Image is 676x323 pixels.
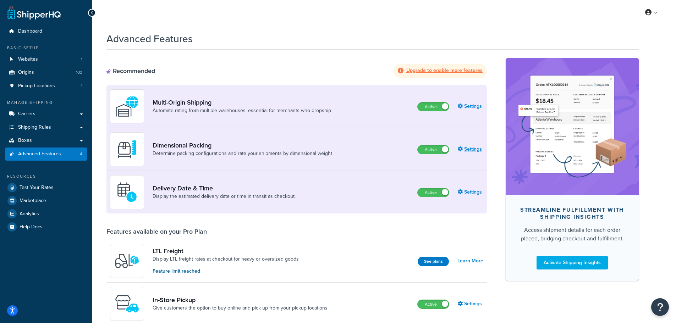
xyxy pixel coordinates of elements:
a: Help Docs [5,221,87,233]
span: 1 [81,56,82,62]
a: Dashboard [5,25,87,38]
img: WatD5o0RtDAAAAAElFTkSuQmCC [115,94,139,119]
div: Manage Shipping [5,100,87,106]
strong: Upgrade to enable more features [406,67,483,74]
div: Recommended [106,67,155,75]
div: Features available on your Pro Plan [106,228,207,235]
span: Dashboard [18,28,42,34]
label: Active [418,188,449,197]
button: Open Resource Center [651,298,669,316]
span: Origins [18,69,34,76]
a: Test Your Rates [5,181,87,194]
a: Marketplace [5,194,87,207]
span: Advanced Features [18,151,61,157]
a: LTL Freight [153,247,299,255]
span: Help Docs [20,224,43,230]
img: feature-image-si-e24932ea9b9fcd0ff835db86be1ff8d589347e8876e1638d903ea230a36726be.png [516,69,628,184]
a: Settings [458,101,483,111]
span: Marketplace [20,198,46,204]
div: Basic Setup [5,45,87,51]
a: Dimensional Packing [153,141,332,149]
span: Test Your Rates [20,185,54,191]
a: Give customers the option to buy online and pick up from your pickup locations [153,305,328,312]
span: Boxes [18,138,32,144]
a: Learn More [457,256,483,266]
label: Active [418,300,449,308]
span: 1 [81,83,82,89]
span: 103 [76,69,82,76]
a: Origins103 [5,66,87,79]
a: Settings [458,299,483,309]
li: Pickup Locations [5,79,87,93]
div: Streamline Fulfillment with Shipping Insights [517,206,627,221]
a: Settings [458,187,483,197]
a: Settings [458,144,483,154]
a: Analytics [5,207,87,220]
img: y79ZsPf0fXUFUhFXDzUgf+ktZg5F2+ohG75+v3d2s1D9TjoU8PiyCIluIjV41seZevKCRuEjTPPOKHJsQcmKCXGdfprl3L4q7... [115,249,139,273]
a: Websites1 [5,53,87,66]
li: Websites [5,53,87,66]
img: DTVBYsAAAAAASUVORK5CYII= [115,137,139,162]
img: gfkeb5ejjkALwAAAABJRU5ErkJggg== [115,180,139,205]
span: Pickup Locations [18,83,55,89]
a: Determine packing configurations and rate your shipments by dimensional weight [153,150,332,157]
a: Display LTL freight rates at checkout for heavy or oversized goods [153,256,299,263]
a: Automate rating from multiple warehouses, essential for merchants who dropship [153,107,331,114]
a: Delivery Date & Time [153,184,296,192]
li: Origins [5,66,87,79]
span: Analytics [20,211,39,217]
div: Resources [5,173,87,179]
span: 4 [80,151,82,157]
a: Shipping Rules [5,121,87,134]
a: Display the estimated delivery date or time in transit as checkout. [153,193,296,200]
h1: Advanced Features [106,32,193,46]
a: In-Store Pickup [153,296,328,304]
button: See plans [418,257,449,266]
a: Advanced Features4 [5,147,87,161]
img: wfgcfpwTIucLEAAAAASUVORK5CYII= [115,291,139,316]
a: Activate Shipping Insights [537,256,608,269]
span: Websites [18,56,38,62]
a: Boxes [5,134,87,147]
label: Active [418,145,449,154]
a: Pickup Locations1 [5,79,87,93]
a: Multi-Origin Shipping [153,99,331,106]
a: Carriers [5,107,87,121]
p: Feature limit reached [153,267,299,275]
div: Access shipment details for each order placed, bridging checkout and fulfillment. [517,226,627,243]
label: Active [418,102,449,111]
span: Shipping Rules [18,124,51,130]
li: Advanced Features [5,147,87,161]
span: Carriers [18,111,35,117]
